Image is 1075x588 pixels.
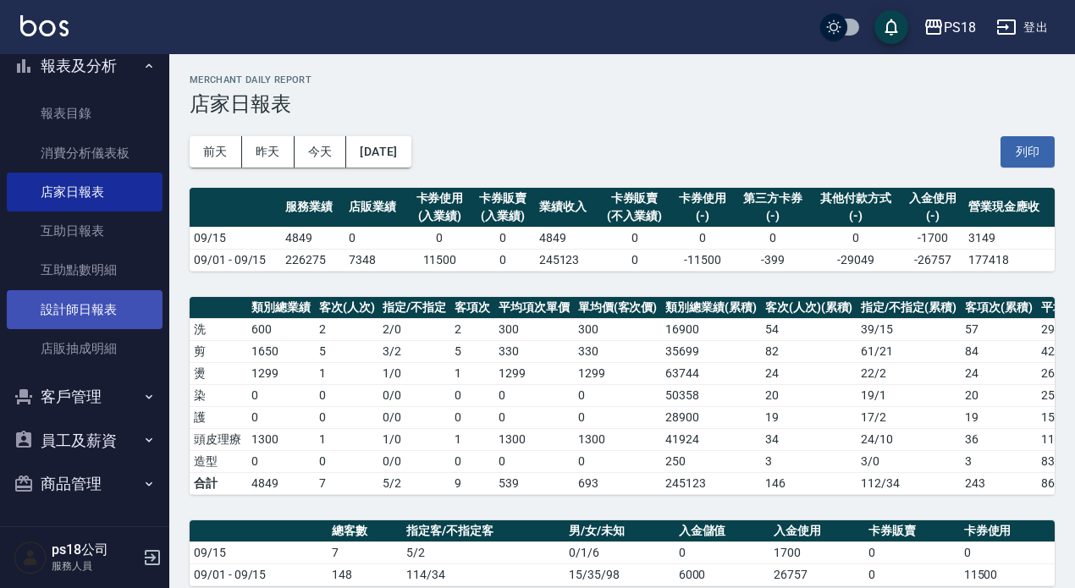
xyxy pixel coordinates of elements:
td: 0 [315,384,379,406]
td: 35699 [661,340,761,362]
div: (-) [906,207,961,225]
div: 卡券販賣 [476,190,531,207]
button: 前天 [190,136,242,168]
td: 24 / 10 [857,428,961,450]
td: 61 / 21 [857,340,961,362]
td: 1 [450,428,494,450]
th: 卡券販賣 [864,520,959,542]
td: -29049 [811,249,901,271]
div: (不入業績) [602,207,666,225]
div: 入金使用 [906,190,961,207]
td: -26757 [901,249,965,271]
td: 0 [345,227,408,249]
th: 指定/不指定(累積) [857,297,961,319]
td: 0 [864,541,959,563]
td: 造型 [190,450,247,472]
td: 3 / 0 [857,450,961,472]
div: 卡券使用 [675,190,730,207]
button: 客戶管理 [7,375,163,419]
td: 洗 [190,318,247,340]
td: 09/01 - 09/15 [190,563,328,585]
th: 店販業績 [345,188,408,228]
td: 300 [574,318,662,340]
td: 0 [864,563,959,585]
th: 男/女/未知 [565,520,674,542]
td: 177418 [964,249,1055,271]
td: 600 [247,318,315,340]
td: 燙 [190,362,247,384]
td: 24 [961,362,1037,384]
td: 20 [761,384,857,406]
div: 卡券使用 [412,190,467,207]
td: 300 [494,318,574,340]
td: 1300 [247,428,315,450]
th: 總客數 [328,520,403,542]
td: 19 / 1 [857,384,961,406]
th: 服務業績 [281,188,345,228]
td: 1 / 0 [378,362,450,384]
td: 1299 [494,362,574,384]
td: 16900 [661,318,761,340]
th: 指定客/不指定客 [402,520,565,542]
td: 82 [761,340,857,362]
th: 入金儲值 [675,520,769,542]
td: 護 [190,406,247,428]
td: 19 [761,406,857,428]
td: 226275 [281,249,345,271]
td: 28900 [661,406,761,428]
th: 平均項次單價 [494,297,574,319]
td: 34 [761,428,857,450]
td: 245123 [661,472,761,494]
td: 330 [494,340,574,362]
td: 0 [598,249,670,271]
td: 頭皮理療 [190,428,247,450]
td: 0 [408,227,471,249]
button: 商品管理 [7,462,163,506]
td: -399 [734,249,811,271]
td: 7 [315,472,379,494]
td: 330 [574,340,662,362]
td: 4849 [281,227,345,249]
th: 類別總業績 [247,297,315,319]
th: 類別總業績(累積) [661,297,761,319]
td: -1700 [901,227,965,249]
td: 39 / 15 [857,318,961,340]
td: 3 [761,450,857,472]
td: 4849 [247,472,315,494]
td: 245123 [535,249,598,271]
td: 63744 [661,362,761,384]
td: 合計 [190,472,247,494]
td: 0 [574,406,662,428]
td: 0 [811,227,901,249]
td: 1300 [494,428,574,450]
td: 17 / 2 [857,406,961,428]
h2: Merchant Daily Report [190,74,1055,85]
td: -11500 [671,249,735,271]
div: (-) [815,207,897,225]
button: 員工及薪資 [7,419,163,463]
td: 243 [961,472,1037,494]
td: 09/15 [190,227,281,249]
td: 0 [494,406,574,428]
td: 146 [761,472,857,494]
td: 114/34 [402,563,565,585]
td: 7348 [345,249,408,271]
td: 1299 [247,362,315,384]
td: 19 [961,406,1037,428]
td: 0 [471,249,535,271]
a: 互助日報表 [7,212,163,250]
td: 1 / 0 [378,428,450,450]
a: 設計師日報表 [7,290,163,329]
button: 登出 [990,12,1055,43]
td: 5/2 [378,472,450,494]
p: 服務人員 [52,558,138,574]
td: 0 [450,384,494,406]
th: 業績收入 [535,188,598,228]
h3: 店家日報表 [190,92,1055,116]
button: 報表及分析 [7,44,163,88]
td: 539 [494,472,574,494]
td: 1300 [574,428,662,450]
td: 4849 [535,227,598,249]
div: 其他付款方式 [815,190,897,207]
td: 09/01 - 09/15 [190,249,281,271]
